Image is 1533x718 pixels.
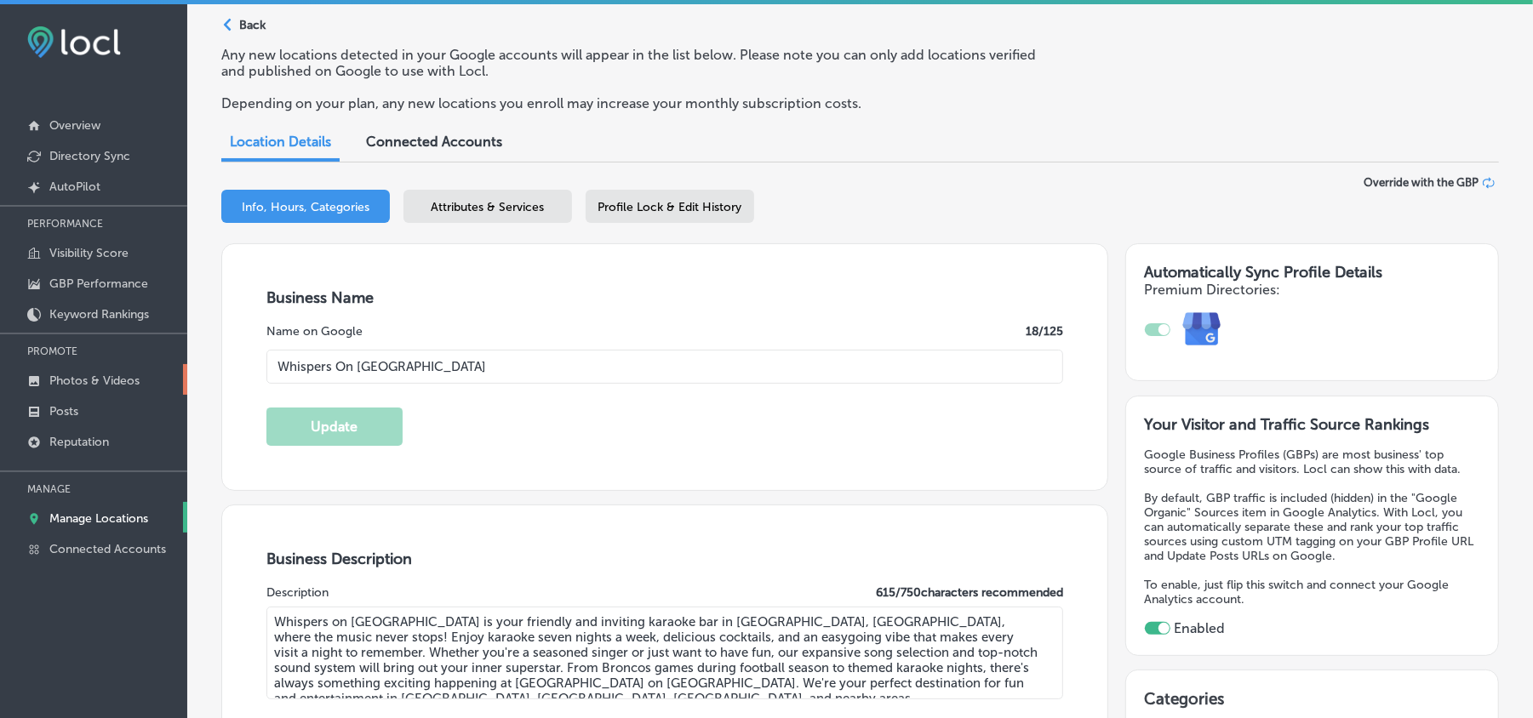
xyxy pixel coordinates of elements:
[49,542,166,556] p: Connected Accounts
[266,607,1063,699] textarea: Whispers on [GEOGRAPHIC_DATA] is your friendly and inviting karaoke bar in [GEOGRAPHIC_DATA], [GE...
[876,585,1063,600] label: 615 / 750 characters recommended
[242,200,369,214] span: Info, Hours, Categories
[1145,491,1479,563] p: By default, GBP traffic is included (hidden) in the "Google Organic" Sources item in Google Analy...
[230,134,331,150] span: Location Details
[266,324,363,339] label: Name on Google
[266,350,1063,384] input: Enter Location Name
[221,47,1052,79] p: Any new locations detected in your Google accounts will appear in the list below. Please note you...
[1145,689,1480,715] h3: Categories
[49,276,148,291] p: GBP Performance
[239,18,266,32] p: Back
[1145,263,1480,282] h3: Automatically Sync Profile Details
[49,307,149,322] p: Keyword Rankings
[49,373,140,388] p: Photos & Videos
[266,288,1063,307] h3: Business Name
[1170,298,1234,362] img: e7ababfa220611ac49bdb491a11684a6.png
[49,511,148,526] p: Manage Locations
[49,118,100,133] p: Overview
[49,149,130,163] p: Directory Sync
[598,200,742,214] span: Profile Lock & Edit History
[49,179,100,194] p: AutoPilot
[1145,282,1480,298] h4: Premium Directories:
[432,200,545,214] span: Attributes & Services
[27,26,121,58] img: fda3e92497d09a02dc62c9cd864e3231.png
[1145,447,1479,476] p: Google Business Profiles (GBPs) are most business' top source of traffic and visitors. Locl can s...
[49,435,109,449] p: Reputation
[1145,578,1479,607] p: To enable, just flip this switch and connect your Google Analytics account.
[266,585,329,600] label: Description
[1026,324,1063,339] label: 18 /125
[1364,176,1479,189] span: Override with the GBP
[221,95,1052,111] p: Depending on your plan, any new locations you enroll may increase your monthly subscription costs.
[266,550,1063,568] h3: Business Description
[49,246,129,260] p: Visibility Score
[366,134,502,150] span: Connected Accounts
[1145,415,1479,434] h3: Your Visitor and Traffic Source Rankings
[49,404,78,419] p: Posts
[266,407,403,446] button: Update
[1175,620,1226,636] label: Enabled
